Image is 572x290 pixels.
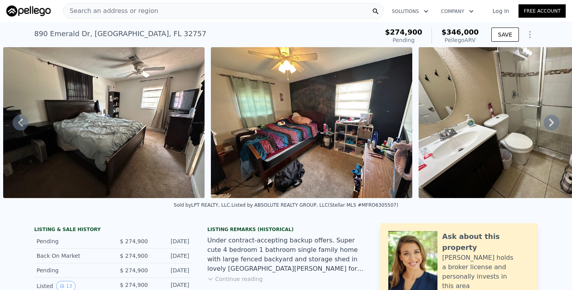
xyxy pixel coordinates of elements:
[207,275,263,283] button: Continue reading
[385,36,423,44] div: Pending
[207,226,365,233] div: Listing Remarks (Historical)
[63,6,158,16] span: Search an address or region
[6,6,51,17] img: Pellego
[386,4,435,18] button: Solutions
[120,238,148,244] span: $ 274,900
[441,28,479,36] span: $346,000
[154,266,189,274] div: [DATE]
[120,282,148,288] span: $ 274,900
[37,252,107,260] div: Back On Market
[154,252,189,260] div: [DATE]
[120,253,148,259] span: $ 274,900
[154,237,189,245] div: [DATE]
[3,47,205,198] img: Sale: 147599353 Parcel: 61896725
[522,27,538,42] button: Show Options
[120,267,148,273] span: $ 274,900
[442,231,530,253] div: Ask about this property
[34,226,192,234] div: LISTING & SALE HISTORY
[518,4,566,18] a: Free Account
[174,202,232,208] div: Sold by LPT REALTY, LLC .
[211,47,412,198] img: Sale: 147599353 Parcel: 61896725
[385,28,423,36] span: $274,900
[435,4,480,18] button: Company
[207,236,365,273] div: Under contract-accepting backup offers. Super cute 4 bedroom 1 bathroom single family home with l...
[483,7,518,15] a: Log In
[34,28,206,39] div: 890 Emerald Dr , [GEOGRAPHIC_DATA] , FL 32757
[491,28,519,42] button: SAVE
[231,202,398,208] div: Listed by ABSOLUTE REALTY GROUP, LLC (Stellar MLS #MFRO6305507)
[441,36,479,44] div: Pellego ARV
[37,237,107,245] div: Pending
[37,266,107,274] div: Pending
